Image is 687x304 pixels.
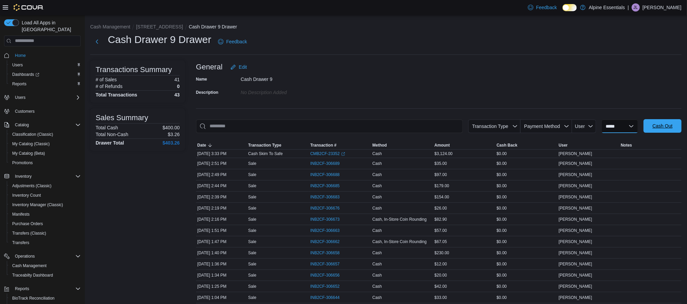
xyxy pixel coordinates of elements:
span: $67.05 [434,239,447,244]
p: Sale [248,273,256,278]
button: Date [196,141,247,149]
div: Cash Drawer 9 [241,74,332,82]
p: $3.26 [168,132,180,137]
span: $20.00 [434,273,447,278]
span: Cash [372,228,382,233]
button: [STREET_ADDRESS] [136,24,183,29]
button: Catalog [1,120,83,130]
a: Transfers [9,239,32,247]
div: $0.00 [495,294,557,302]
p: $400.00 [162,125,180,130]
span: INB2CF-306657 [310,261,340,267]
a: Feedback [525,1,560,14]
span: Adjustments (Classic) [12,183,52,189]
span: [PERSON_NAME] [559,205,592,211]
span: Transaction Type [248,143,281,148]
button: My Catalog (Classic) [7,139,83,149]
div: [DATE] 1:25 PM [196,282,247,290]
a: Transfers (Classic) [9,229,49,237]
button: Method [371,141,433,149]
span: INB2CF-306689 [310,161,340,166]
a: Traceabilty Dashboard [9,271,56,279]
span: JL [634,3,638,12]
h1: Cash Drawer 9 Drawer [108,33,211,46]
span: BioTrack Reconciliation [12,296,55,301]
span: My Catalog (Classic) [9,140,81,148]
button: Users [1,93,83,102]
span: Method [372,143,387,148]
span: INB2CF-306644 [310,295,340,300]
button: User [557,141,620,149]
span: [PERSON_NAME] [559,261,592,267]
span: Purchase Orders [12,221,43,226]
a: Promotions [9,159,36,167]
span: $97.00 [434,172,447,177]
span: Inventory [15,174,32,179]
span: BioTrack Reconciliation [9,294,81,302]
span: Home [15,53,26,58]
span: Reports [12,81,26,87]
span: Home [12,51,81,60]
span: User [575,124,585,129]
div: $0.00 [495,150,557,158]
div: [DATE] 3:33 PM [196,150,247,158]
a: Feedback [215,35,250,48]
span: Cash Back [497,143,517,148]
img: Cova [14,4,44,11]
span: Dashboards [12,72,39,77]
span: Operations [15,254,35,259]
button: Users [12,93,28,102]
button: INB2CF-306644 [310,294,347,302]
p: Sale [248,194,256,200]
span: Catalog [12,121,81,129]
a: Classification (Classic) [9,130,56,138]
button: Cash Drawer 9 Drawer [189,24,237,29]
button: Inventory [1,172,83,181]
span: Manifests [9,210,81,218]
h4: $403.26 [162,140,180,146]
p: Sale [248,205,256,211]
span: Transaction Type [472,124,508,129]
span: [PERSON_NAME] [559,172,592,177]
p: Sale [248,183,256,189]
span: Users [15,95,25,100]
a: My Catalog (Beta) [9,149,48,157]
span: $12.00 [434,261,447,267]
p: Sale [248,217,256,222]
span: Notes [621,143,632,148]
a: BioTrack Reconciliation [9,294,57,302]
span: Transfers (Classic) [12,231,46,236]
button: Promotions [7,158,83,168]
span: Cash [372,194,382,200]
button: INB2CF-306657 [310,260,347,268]
button: Amount [433,141,495,149]
div: [DATE] 1:51 PM [196,226,247,235]
p: | [628,3,629,12]
span: [PERSON_NAME] [559,284,592,289]
span: $3,124.00 [434,151,452,156]
h4: Drawer Total [96,140,124,146]
span: My Catalog (Classic) [12,141,50,147]
div: [DATE] 2:16 PM [196,215,247,223]
button: INB2CF-306685 [310,182,347,190]
span: Cash, In-Store Coin Rounding [372,239,427,244]
button: Adjustments (Classic) [7,181,83,191]
a: Dashboards [7,70,83,79]
div: $0.00 [495,238,557,246]
span: Transfers [12,240,29,245]
span: INB2CF-306676 [310,205,340,211]
span: INB2CF-306662 [310,239,340,244]
div: [DATE] 1:34 PM [196,271,247,279]
h4: Total Transactions [96,92,137,97]
button: Transaction Type [247,141,309,149]
h6: Total Non-Cash [96,132,129,137]
span: Traceabilty Dashboard [9,271,81,279]
span: Users [12,62,23,68]
div: [DATE] 2:44 PM [196,182,247,190]
span: [PERSON_NAME] [559,217,592,222]
input: This is a search bar. As you type, the results lower in the page will automatically filter. [196,120,463,133]
button: INB2CF-306673 [310,215,347,223]
span: Customers [12,107,81,115]
span: Edit [239,64,247,70]
button: BioTrack Reconciliation [7,294,83,303]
